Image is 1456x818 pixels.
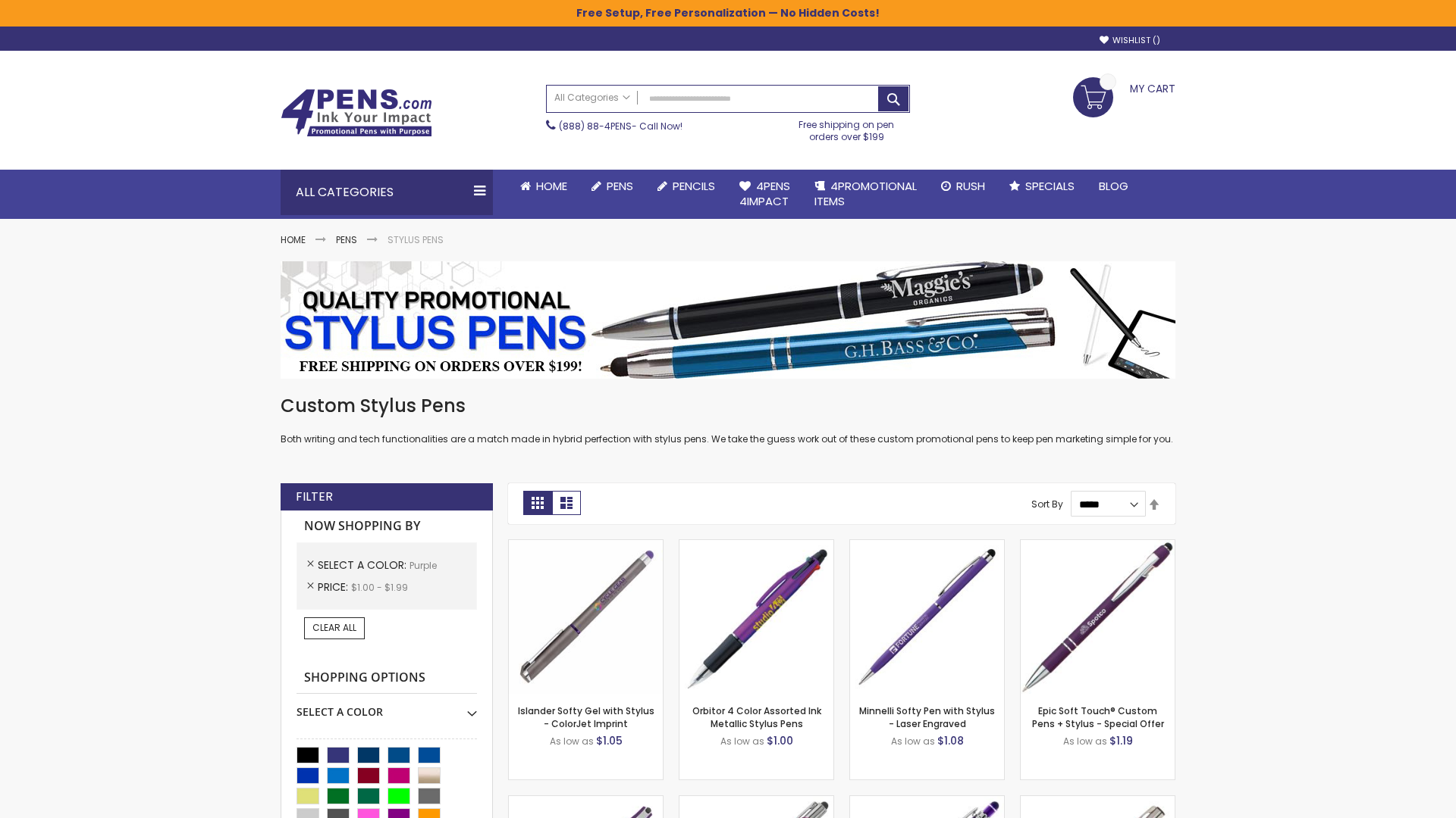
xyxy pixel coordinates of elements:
[850,540,1004,694] img: Minnelli Softy Pen with Stylus - Laser Engraved-Purple
[554,92,630,104] span: All Categories
[297,662,477,695] strong: Shopping Options
[1099,178,1128,194] span: Blog
[1063,735,1107,748] span: As low as
[1031,498,1063,510] label: Sort By
[739,178,790,209] span: 4Pens 4impact
[607,178,633,194] span: Pens
[679,540,833,694] img: Orbitor 4 Color Assorted Ink Metallic Stylus Pens-Purple
[1021,540,1175,694] img: 4P-MS8B-Purple
[318,579,351,595] span: Price
[547,86,638,111] a: All Categories
[388,233,444,246] strong: Stylus Pens
[351,581,408,594] span: $1.00 - $1.99
[767,733,793,748] span: $1.00
[814,178,917,209] span: 4PROMOTIONAL ITEMS
[1021,539,1175,552] a: 4P-MS8B-Purple
[692,704,821,729] a: Orbitor 4 Color Assorted Ink Metallic Stylus Pens
[281,394,1175,418] h1: Custom Stylus Pens
[1032,704,1164,729] a: Epic Soft Touch® Custom Pens + Stylus - Special Offer
[679,539,833,552] a: Orbitor 4 Color Assorted Ink Metallic Stylus Pens-Purple
[281,89,432,137] img: 4Pens Custom Pens and Promotional Products
[297,510,477,542] strong: Now Shopping by
[720,735,764,748] span: As low as
[297,694,477,720] div: Select A Color
[1087,170,1141,203] a: Blog
[673,178,715,194] span: Pencils
[645,170,727,203] a: Pencils
[956,178,985,194] span: Rush
[1109,733,1133,748] span: $1.19
[409,559,437,572] span: Purple
[937,733,964,748] span: $1.08
[727,170,802,219] a: 4Pens4impact
[550,735,594,748] span: As low as
[997,170,1087,203] a: Specials
[559,120,682,133] span: - Call Now!
[783,113,911,143] div: Free shipping on pen orders over $199
[850,795,1004,808] a: Phoenix Softy with Stylus Pen - Laser-Purple
[509,540,663,694] img: Islander Softy Gel with Stylus - ColorJet Imprint-Purple
[536,178,567,194] span: Home
[281,261,1175,379] img: Stylus Pens
[318,557,409,573] span: Select A Color
[508,170,579,203] a: Home
[559,120,632,133] a: (888) 88-4PENS
[859,704,995,729] a: Minnelli Softy Pen with Stylus - Laser Engraved
[1100,35,1160,46] a: Wishlist
[509,539,663,552] a: Islander Softy Gel with Stylus - ColorJet Imprint-Purple
[296,489,333,505] strong: Filter
[579,170,645,203] a: Pens
[679,795,833,808] a: Tres-Chic with Stylus Metal Pen - Standard Laser-Purple
[518,704,654,729] a: Islander Softy Gel with Stylus - ColorJet Imprint
[281,170,493,215] div: All Categories
[523,491,552,515] strong: Grid
[891,735,935,748] span: As low as
[802,170,929,219] a: 4PROMOTIONALITEMS
[281,394,1175,446] div: Both writing and tech functionalities are a match made in hybrid perfection with stylus pens. We ...
[281,233,306,246] a: Home
[509,795,663,808] a: Avendale Velvet Touch Stylus Gel Pen-Purple
[596,733,623,748] span: $1.05
[304,617,365,638] a: Clear All
[1021,795,1175,808] a: Tres-Chic Touch Pen - Standard Laser-Purple
[1025,178,1075,194] span: Specials
[312,621,356,634] span: Clear All
[850,539,1004,552] a: Minnelli Softy Pen with Stylus - Laser Engraved-Purple
[929,170,997,203] a: Rush
[336,233,357,246] a: Pens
